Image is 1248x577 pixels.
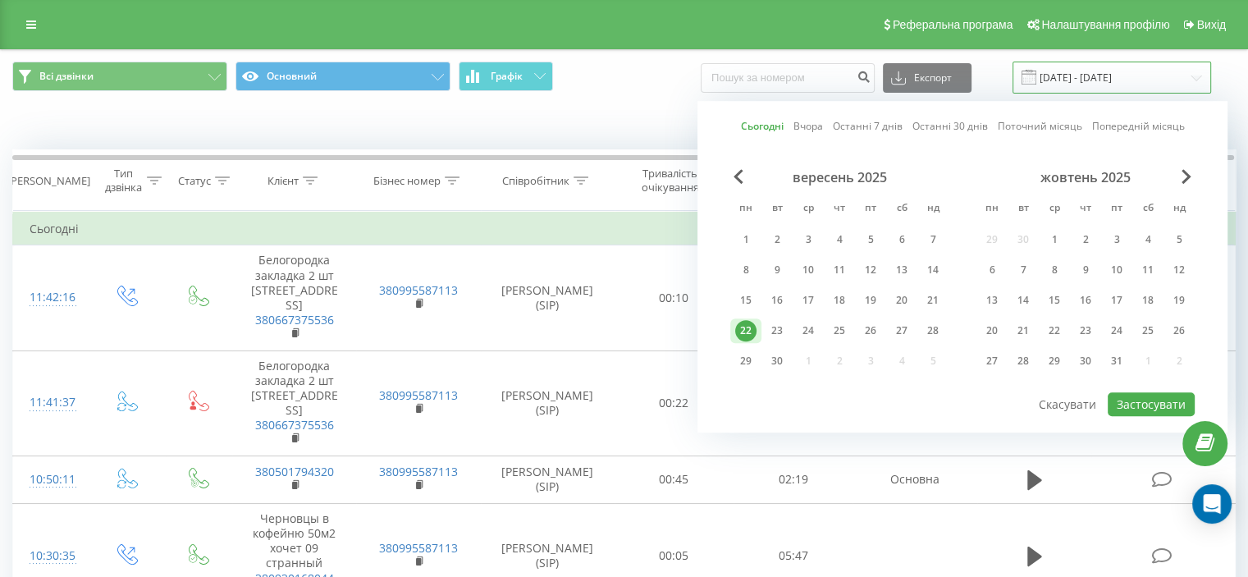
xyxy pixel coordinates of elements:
[1137,229,1159,250] div: 4
[827,197,852,222] abbr: четвер
[1106,290,1127,311] div: 17
[1075,320,1096,341] div: 23
[1008,288,1039,313] div: вт 14 жовт 2025 р.
[1011,197,1035,222] abbr: вівторок
[1108,392,1195,416] button: Застосувати
[793,119,823,135] a: Вчора
[379,282,458,298] a: 380995587113
[891,320,912,341] div: 27
[761,258,793,282] div: вт 9 вер 2025 р.
[829,229,850,250] div: 4
[793,318,824,343] div: ср 24 вер 2025 р.
[373,174,441,188] div: Бізнес номер
[860,290,881,311] div: 19
[855,288,886,313] div: пт 19 вер 2025 р.
[379,540,458,556] a: 380995587113
[1039,258,1070,282] div: ср 8 жовт 2025 р.
[1008,258,1039,282] div: вт 7 жовт 2025 р.
[886,258,917,282] div: сб 13 вер 2025 р.
[1163,258,1195,282] div: нд 12 жовт 2025 р.
[891,229,912,250] div: 6
[1136,197,1160,222] abbr: субота
[761,349,793,373] div: вт 30 вер 2025 р.
[1044,259,1065,281] div: 8
[1137,290,1159,311] div: 18
[860,259,881,281] div: 12
[730,258,761,282] div: пн 8 вер 2025 р.
[912,119,988,135] a: Останні 30 днів
[1106,320,1127,341] div: 24
[761,318,793,343] div: вт 23 вер 2025 р.
[734,197,758,222] abbr: понеділок
[1039,288,1070,313] div: ср 15 жовт 2025 р.
[481,456,615,503] td: [PERSON_NAME] (SIP)
[1070,227,1101,252] div: чт 2 жовт 2025 р.
[886,318,917,343] div: сб 27 вер 2025 р.
[976,288,1008,313] div: пн 13 жовт 2025 р.
[615,245,734,350] td: 00:10
[30,540,73,572] div: 10:30:35
[1039,349,1070,373] div: ср 29 жовт 2025 р.
[1101,349,1132,373] div: пт 31 жовт 2025 р.
[829,290,850,311] div: 18
[1163,318,1195,343] div: нд 26 жовт 2025 р.
[481,350,615,456] td: [PERSON_NAME] (SIP)
[798,259,819,281] div: 10
[39,70,94,83] span: Всі дзвінки
[860,320,881,341] div: 26
[735,320,757,341] div: 22
[891,290,912,311] div: 20
[1070,349,1101,373] div: чт 30 жовт 2025 р.
[921,197,945,222] abbr: неділя
[491,71,523,82] span: Графік
[1182,169,1191,184] span: Next Month
[1044,320,1065,341] div: 22
[824,288,855,313] div: чт 18 вер 2025 р.
[1039,227,1070,252] div: ср 1 жовт 2025 р.
[858,197,883,222] abbr: п’ятниця
[1132,258,1163,282] div: сб 11 жовт 2025 р.
[1168,229,1190,250] div: 5
[730,169,949,185] div: вересень 2025
[1132,288,1163,313] div: сб 18 жовт 2025 р.
[976,318,1008,343] div: пн 20 жовт 2025 р.
[765,197,789,222] abbr: вівторок
[502,174,569,188] div: Співробітник
[798,290,819,311] div: 17
[922,290,944,311] div: 21
[178,174,211,188] div: Статус
[1101,288,1132,313] div: пт 17 жовт 2025 р.
[796,197,821,222] abbr: середа
[459,62,553,91] button: Графік
[889,197,914,222] abbr: субота
[761,288,793,313] div: вт 16 вер 2025 р.
[1013,259,1034,281] div: 7
[255,464,334,479] a: 380501794320
[922,320,944,341] div: 28
[30,282,73,314] div: 11:42:16
[1013,320,1034,341] div: 21
[1013,290,1034,311] div: 14
[917,288,949,313] div: нд 21 вер 2025 р.
[981,290,1003,311] div: 13
[766,350,788,372] div: 30
[917,258,949,282] div: нд 14 вер 2025 р.
[730,288,761,313] div: пн 15 вер 2025 р.
[798,229,819,250] div: 3
[1044,290,1065,311] div: 15
[886,288,917,313] div: сб 20 вер 2025 р.
[1106,350,1127,372] div: 31
[1030,392,1105,416] button: Скасувати
[734,456,853,503] td: 02:19
[855,258,886,282] div: пт 12 вер 2025 р.
[615,456,734,503] td: 00:45
[730,349,761,373] div: пн 29 вер 2025 р.
[255,312,334,327] a: 380667375536
[481,245,615,350] td: [PERSON_NAME] (SIP)
[267,174,299,188] div: Клієнт
[860,229,881,250] div: 5
[7,174,90,188] div: [PERSON_NAME]
[829,259,850,281] div: 11
[766,290,788,311] div: 16
[824,227,855,252] div: чт 4 вер 2025 р.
